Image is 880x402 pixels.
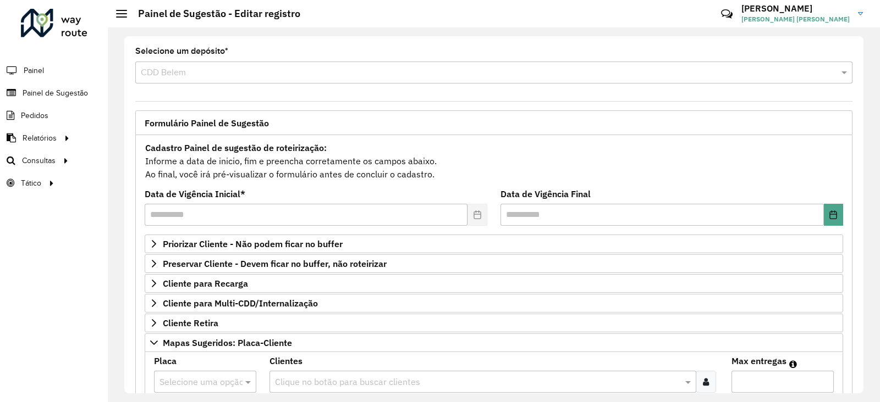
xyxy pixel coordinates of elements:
strong: Cadastro Painel de sugestão de roteirização: [145,142,327,153]
span: Priorizar Cliente - Não podem ficar no buffer [163,239,343,248]
h2: Painel de Sugestão - Editar registro [127,8,300,20]
span: Preservar Cliente - Devem ficar no buffer, não roteirizar [163,259,387,268]
span: Formulário Painel de Sugestão [145,119,269,127]
a: Preservar Cliente - Devem ficar no buffer, não roteirizar [145,254,843,273]
label: Placa [154,354,177,367]
label: Data de Vigência Inicial [145,187,245,200]
span: Cliente para Multi-CDD/Internalização [163,299,318,308]
a: Cliente para Recarga [145,274,843,293]
a: Contato Rápido [715,2,739,26]
a: Priorizar Cliente - Não podem ficar no buffer [145,235,843,253]
button: Choose Date [824,204,843,226]
span: [PERSON_NAME] [PERSON_NAME] [741,14,850,24]
span: Tático [21,177,41,189]
span: Relatórios [23,132,57,144]
span: Cliente Retira [163,319,218,327]
a: Cliente Retira [145,314,843,332]
span: Painel [24,65,44,76]
em: Máximo de clientes que serão colocados na mesma rota com os clientes informados [789,360,797,369]
h3: [PERSON_NAME] [741,3,850,14]
span: Mapas Sugeridos: Placa-Cliente [163,338,292,347]
a: Mapas Sugeridos: Placa-Cliente [145,333,843,352]
span: Consultas [22,155,56,166]
span: Pedidos [21,110,48,121]
span: Cliente para Recarga [163,279,248,288]
label: Max entregas [732,354,787,367]
div: Informe a data de inicio, fim e preencha corretamente os campos abaixo. Ao final, você irá pré-vi... [145,141,843,181]
span: Painel de Sugestão [23,87,88,99]
label: Clientes [269,354,302,367]
a: Cliente para Multi-CDD/Internalização [145,294,843,312]
label: Data de Vigência Final [501,187,591,200]
label: Selecione um depósito [135,44,228,58]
